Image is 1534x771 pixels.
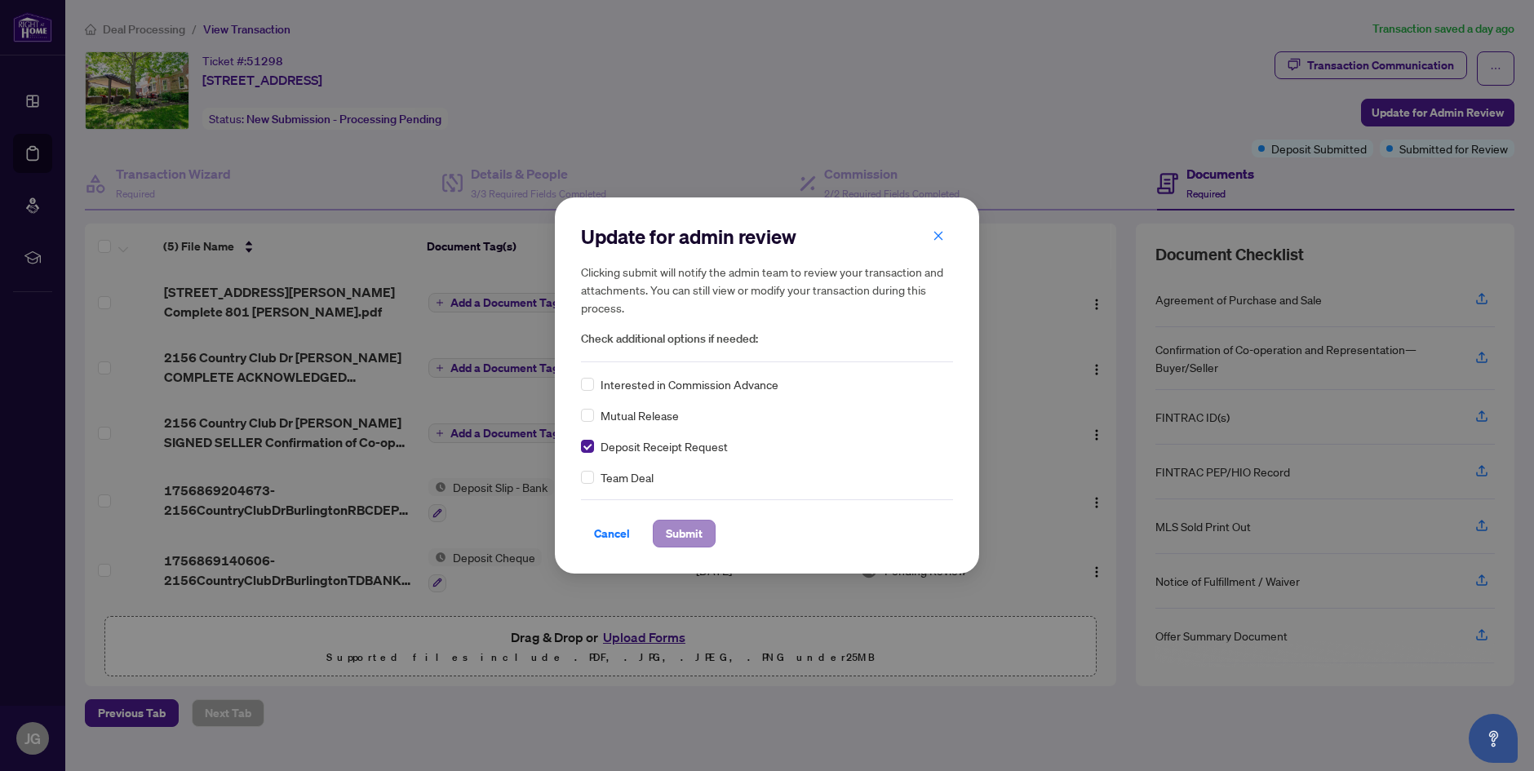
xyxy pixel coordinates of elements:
span: Check additional options if needed: [581,330,953,348]
span: close [933,230,944,241]
span: Cancel [594,521,630,547]
h2: Update for admin review [581,224,953,250]
span: Interested in Commission Advance [601,375,778,393]
button: Open asap [1469,714,1518,763]
span: Mutual Release [601,406,679,424]
span: Deposit Receipt Request [601,437,728,455]
span: Team Deal [601,468,654,486]
button: Submit [653,520,716,547]
button: Cancel [581,520,643,547]
span: Submit [666,521,703,547]
h5: Clicking submit will notify the admin team to review your transaction and attachments. You can st... [581,263,953,317]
